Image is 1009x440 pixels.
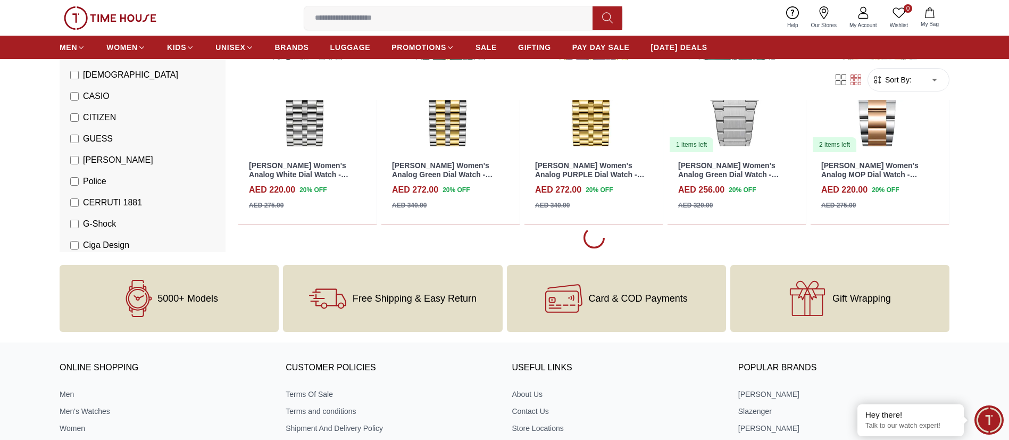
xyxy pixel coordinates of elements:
[106,42,138,53] span: WOMEN
[83,196,142,209] span: CERRUTI 1881
[70,113,79,122] input: CITIZEN
[512,360,723,376] h3: USEFUL LINKS
[275,42,309,53] span: BRANDS
[249,201,283,210] div: AED 275.00
[883,4,914,31] a: 0Wishlist
[872,185,899,195] span: 20 % OFF
[883,74,912,85] span: Sort By:
[865,410,956,420] div: Hey there!
[807,21,841,29] span: Our Stores
[443,185,470,195] span: 20 % OFF
[392,184,438,196] h4: AED 272.00
[572,38,630,57] a: PAY DAY SALE
[64,6,156,30] img: ...
[353,293,477,304] span: Free Shipping & Easy Return
[167,42,186,53] span: KIDS
[738,423,949,434] a: [PERSON_NAME]
[518,42,551,53] span: GIFTING
[535,184,581,196] h4: AED 272.00
[60,42,77,53] span: MEN
[83,239,129,252] span: Ciga Design
[60,423,271,434] a: Women
[572,42,630,53] span: PAY DAY SALE
[330,38,371,57] a: LUGGAGE
[476,38,497,57] a: SALE
[678,161,779,188] a: [PERSON_NAME] Women's Analog Green Dial Watch - LC08195.370
[286,423,497,434] a: Shipment And Delivery Policy
[865,421,956,430] p: Talk to our watch expert!
[70,198,79,207] input: CERRUTI 1881
[167,38,194,57] a: KIDS
[518,38,551,57] a: GIFTING
[60,406,271,417] a: Men's Watches
[476,42,497,53] span: SALE
[83,218,116,230] span: G-Shock
[738,389,949,400] a: [PERSON_NAME]
[783,21,803,29] span: Help
[215,38,253,57] a: UNISEX
[974,405,1004,435] div: Chat Widget
[391,38,454,57] a: PROMOTIONS
[651,42,707,53] span: [DATE] DEALS
[83,175,106,188] span: Police
[286,406,497,417] a: Terms and conditions
[286,360,497,376] h3: CUSTOMER POLICIES
[904,4,912,13] span: 0
[249,184,295,196] h4: AED 220.00
[106,38,146,57] a: WOMEN
[512,389,723,400] a: About Us
[832,293,891,304] span: Gift Wrapping
[286,389,497,400] a: Terms Of Sale
[805,4,843,31] a: Our Stores
[821,201,856,210] div: AED 275.00
[83,69,178,81] span: [DEMOGRAPHIC_DATA]
[70,241,79,250] input: Ciga Design
[70,220,79,228] input: G-Shock
[70,92,79,101] input: CASIO
[70,177,79,186] input: Police
[781,4,805,31] a: Help
[535,201,570,210] div: AED 340.00
[670,137,713,152] div: 1 items left
[535,161,645,188] a: [PERSON_NAME] Women's Analog PURPLE Dial Watch - LC08201.180
[249,161,348,188] a: [PERSON_NAME] Women's Analog White Dial Watch - LC08201.330
[738,360,949,376] h3: Popular Brands
[845,21,881,29] span: My Account
[70,156,79,164] input: [PERSON_NAME]
[60,38,85,57] a: MEN
[157,293,218,304] span: 5000+ Models
[821,161,919,188] a: [PERSON_NAME] Women's Analog MOP Dial Watch - LC08190.520
[914,5,945,30] button: My Bag
[678,201,713,210] div: AED 320.00
[60,360,271,376] h3: ONLINE SHOPPING
[83,90,110,103] span: CASIO
[589,293,688,304] span: Card & COD Payments
[215,42,245,53] span: UNISEX
[60,389,271,400] a: Men
[678,184,724,196] h4: AED 256.00
[512,406,723,417] a: Contact Us
[651,38,707,57] a: [DATE] DEALS
[275,38,309,57] a: BRANDS
[821,184,868,196] h4: AED 220.00
[916,20,943,28] span: My Bag
[813,137,856,152] div: 2 items left
[392,201,427,210] div: AED 340.00
[70,71,79,79] input: [DEMOGRAPHIC_DATA]
[70,135,79,143] input: GUESS
[738,406,949,417] a: Slazenger
[512,423,723,434] a: Store Locations
[586,185,613,195] span: 20 % OFF
[391,42,446,53] span: PROMOTIONS
[729,185,756,195] span: 20 % OFF
[872,74,912,85] button: Sort By:
[330,42,371,53] span: LUGGAGE
[83,111,116,124] span: CITIZEN
[83,154,153,167] span: [PERSON_NAME]
[392,161,493,188] a: [PERSON_NAME] Women's Analog Green Dial Watch - LC08201.270
[299,185,327,195] span: 20 % OFF
[886,21,912,29] span: Wishlist
[83,132,113,145] span: GUESS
